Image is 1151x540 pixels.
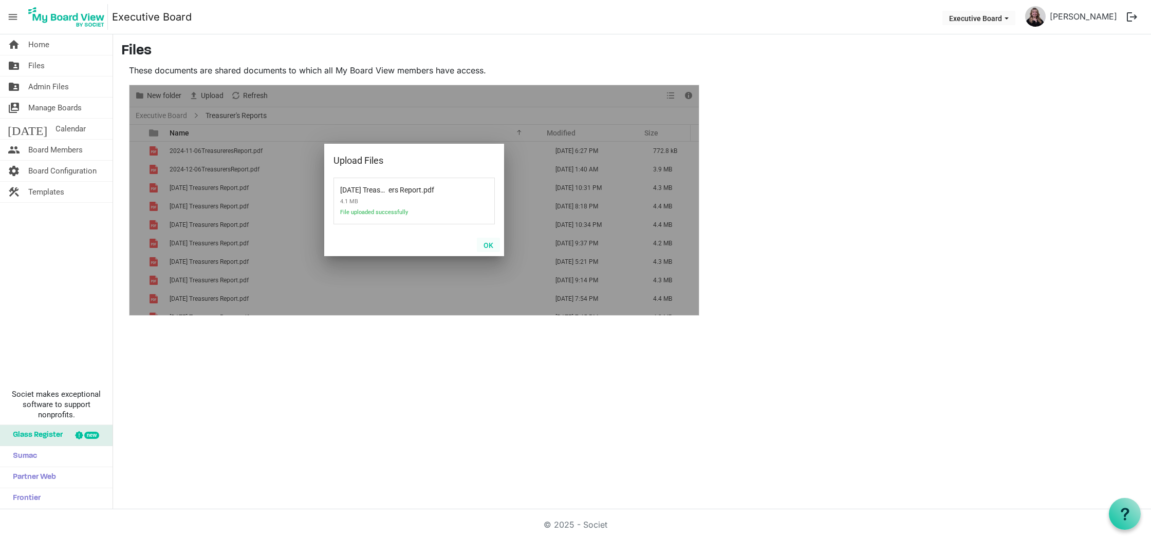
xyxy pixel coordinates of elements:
[8,467,56,488] span: Partner Web
[28,140,83,160] span: Board Members
[1121,6,1143,28] button: logout
[1046,6,1121,27] a: [PERSON_NAME]
[25,4,112,30] a: My Board View Logo
[544,519,607,530] a: © 2025 - Societ
[28,55,45,76] span: Files
[8,140,20,160] span: people
[55,119,86,139] span: Calendar
[112,7,192,27] a: Executive Board
[28,182,64,202] span: Templates
[8,425,63,446] span: Glass Register
[8,488,41,509] span: Frontier
[28,161,97,181] span: Board Configuration
[340,209,448,222] span: File uploaded successfully
[28,76,69,97] span: Admin Files
[8,446,37,467] span: Sumac
[84,432,99,439] div: new
[942,11,1015,25] button: Executive Board dropdownbutton
[5,389,108,420] span: Societ makes exceptional software to support nonprofits.
[340,194,448,209] span: 4.1 MB
[121,43,1143,60] h3: Files
[333,153,462,168] div: Upload Files
[8,76,20,97] span: folder_shared
[8,119,47,139] span: [DATE]
[477,238,500,252] button: OK
[3,7,23,27] span: menu
[129,64,699,76] p: These documents are shared documents to which all My Board View members have access.
[8,182,20,202] span: construction
[1025,6,1046,27] img: NMluhWrUwwEK8NKJ_vw3Z0gY1VjUDYgWNhBvvIlI1gBxmIsDOffBMyespWDkCFBxW8P_PbcUU5a8QOrb7cFjKQ_thumb.png
[8,161,20,181] span: settings
[340,180,421,194] span: 2025-10-14 Treasurers Report.pdf
[8,55,20,76] span: folder_shared
[28,98,82,118] span: Manage Boards
[25,4,108,30] img: My Board View Logo
[28,34,49,55] span: Home
[8,98,20,118] span: switch_account
[8,34,20,55] span: home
